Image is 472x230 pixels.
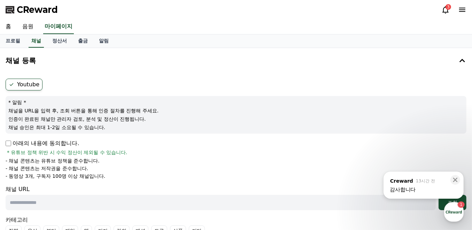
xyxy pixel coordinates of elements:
div: 조회 [441,199,464,206]
a: 알림 [93,34,114,48]
span: * 유튜브 정책 위반 시 수익 정산이 제외될 수 있습니다. [7,149,127,156]
a: 설정 [90,172,134,190]
p: 아래의 내용에 동의합니다. [6,139,79,148]
button: 조회 [439,195,466,210]
label: Youtube [6,79,42,90]
p: 채널 승인은 최대 1-2일 소요될 수 있습니다. [8,124,464,131]
span: 1 [71,172,73,177]
div: 3 [446,4,451,10]
button: 채널 등록 [3,51,469,70]
a: 마이페이지 [43,19,74,34]
a: 출금 [72,34,93,48]
a: 정산서 [47,34,72,48]
a: 3 [441,6,450,14]
a: 음원 [17,19,39,34]
div: 채널 URL [6,185,466,210]
a: 홈 [2,172,46,190]
p: - 동영상 3개, 구독자 100명 이상 채널입니다. [6,173,105,180]
h4: 채널 등록 [6,57,36,64]
p: 인증이 완료된 채널만 관리자 검토, 분석 및 정산이 진행됩니다. [8,116,464,122]
span: 설정 [108,183,116,188]
span: 홈 [22,183,26,188]
a: CReward [6,4,58,15]
p: - 채널 콘텐츠는 유튜브 정책을 준수합니다. [6,157,100,164]
a: 채널 [29,34,44,48]
p: - 채널 콘텐츠는 저작권을 준수합니다. [6,165,88,172]
span: 대화 [64,183,72,189]
span: CReward [17,4,58,15]
a: 1대화 [46,172,90,190]
p: 채널을 URL을 입력 후, 조회 버튼을 통해 인증 절차를 진행해 주세요. [8,107,464,114]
